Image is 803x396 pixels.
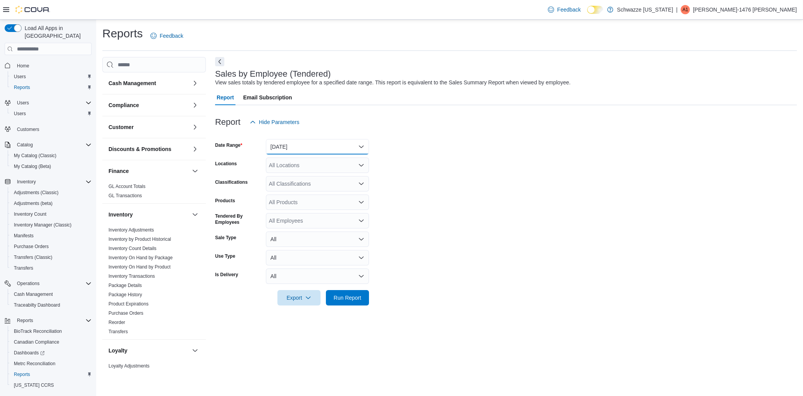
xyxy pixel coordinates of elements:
span: Inventory Count Details [109,245,157,252]
span: Users [14,98,92,107]
a: Cash Management [11,290,56,299]
a: Reports [11,370,33,379]
div: Inventory [102,225,206,339]
button: Run Report [326,290,369,305]
button: Reports [14,316,36,325]
a: BioTrack Reconciliation [11,327,65,336]
a: Dashboards [8,347,95,358]
div: Finance [102,182,206,203]
a: Inventory by Product Historical [109,237,171,242]
button: Loyalty [109,347,189,354]
span: Transfers [14,265,33,271]
a: Purchase Orders [11,242,52,251]
p: [PERSON_NAME]-1476 [PERSON_NAME] [693,5,797,14]
span: Traceabilty Dashboard [14,302,60,308]
span: Reports [11,370,92,379]
a: Dashboards [11,348,48,357]
h3: Report [215,117,240,127]
a: Adjustments (Classic) [11,188,62,197]
span: Feedback [160,32,183,40]
span: Inventory [17,179,36,185]
a: Inventory On Hand by Package [109,255,173,260]
span: Reports [17,317,33,324]
button: BioTrack Reconciliation [8,326,95,337]
span: A1 [683,5,688,14]
a: Reorder [109,320,125,325]
button: Users [8,71,95,82]
button: Customers [2,124,95,135]
h3: Discounts & Promotions [109,145,171,153]
span: Users [17,100,29,106]
span: Metrc Reconciliation [14,361,55,367]
span: Metrc Reconciliation [11,359,92,368]
a: GL Account Totals [109,184,145,189]
span: Catalog [14,140,92,149]
span: Inventory [14,177,92,186]
span: My Catalog (Classic) [14,153,57,159]
button: Canadian Compliance [8,337,95,347]
button: Metrc Reconciliation [8,358,95,369]
a: GL Transactions [109,193,142,198]
label: Date Range [215,142,242,148]
button: Discounts & Promotions [190,144,200,154]
span: Package Details [109,282,142,289]
h3: Customer [109,123,134,131]
a: Purchase Orders [109,310,144,316]
span: Catalog [17,142,33,148]
p: | [676,5,678,14]
button: Discounts & Promotions [109,145,189,153]
span: Purchase Orders [11,242,92,251]
span: Adjustments (beta) [11,199,92,208]
a: Inventory Transactions [109,274,155,279]
span: Hide Parameters [259,118,299,126]
span: Reports [14,84,30,91]
button: Inventory [109,211,189,218]
span: Home [14,60,92,70]
button: Users [14,98,32,107]
span: Inventory On Hand by Product [109,264,170,270]
button: Next [215,57,224,66]
span: Traceabilty Dashboard [11,300,92,310]
h3: Cash Management [109,79,156,87]
label: Locations [215,161,237,167]
label: Use Type [215,253,235,259]
span: Inventory Manager (Classic) [11,220,92,230]
a: Manifests [11,231,37,240]
h3: Inventory [109,211,133,218]
span: Inventory Count [11,210,92,219]
a: Reports [11,83,33,92]
a: Feedback [147,28,186,44]
label: Classifications [215,179,248,185]
span: Adjustments (Classic) [11,188,92,197]
button: Hide Parameters [247,114,302,130]
span: Export [282,290,316,305]
button: Transfers (Classic) [8,252,95,263]
a: Adjustments (beta) [11,199,56,208]
span: Users [14,74,26,80]
a: Product Expirations [109,301,149,307]
button: Inventory Count [8,209,95,220]
span: Reports [14,371,30,378]
span: Inventory Count [14,211,47,217]
a: My Catalog (Classic) [11,151,60,160]
span: Purchase Orders [14,243,49,250]
span: Transfers (Classic) [14,254,52,260]
span: Users [11,72,92,81]
a: My Catalog (Beta) [11,162,54,171]
label: Tendered By Employees [215,213,263,225]
button: Users [2,97,95,108]
span: Washington CCRS [11,381,92,390]
span: Package History [109,292,142,298]
h3: Loyalty [109,347,127,354]
button: Open list of options [358,218,364,224]
button: Catalog [14,140,36,149]
span: BioTrack Reconciliation [14,328,62,334]
button: Customer [190,122,200,132]
button: Users [8,108,95,119]
div: View sales totals by tendered employee for a specified date range. This report is equivalent to t... [215,79,571,87]
span: Loyalty Adjustments [109,363,150,369]
button: Operations [14,279,43,288]
a: Inventory Adjustments [109,227,154,233]
span: Adjustments (beta) [14,200,53,206]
